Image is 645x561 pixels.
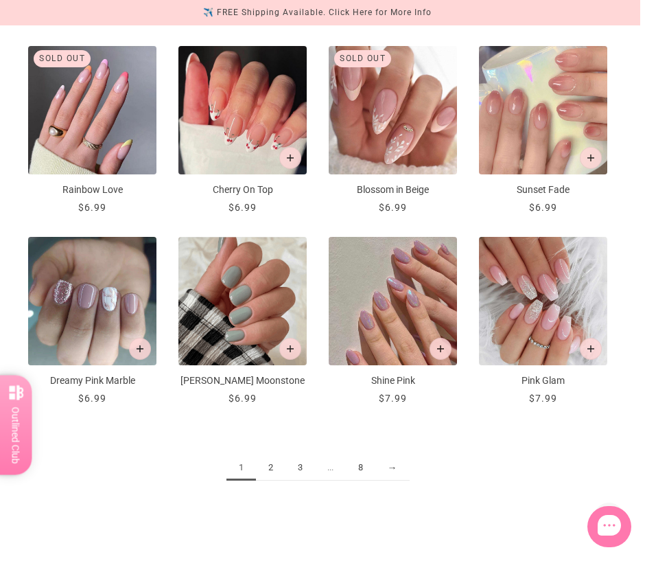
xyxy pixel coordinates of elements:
[178,237,307,365] img: Misty Moonstone-Press on Manicure-Outlined
[178,183,307,197] p: Cherry On Top
[279,147,301,169] button: Add to cart
[375,455,410,481] a: →
[28,183,156,197] p: Rainbow Love
[334,50,391,67] div: Sold out
[28,374,156,388] p: Dreamy Pink Marble
[78,202,106,213] span: $6.99
[178,374,307,388] p: [PERSON_NAME] Moonstone
[379,202,407,213] span: $6.99
[226,455,256,481] span: 1
[529,393,557,404] span: $7.99
[203,5,432,20] div: ✈️ FREE Shipping Available. Click Here for More Info
[28,46,156,215] a: Rainbow Love
[78,393,106,404] span: $6.99
[329,237,457,406] a: Shine Pink
[129,338,151,360] button: Add to cart
[346,455,375,481] a: 8
[329,46,457,215] a: Blossom in Beige
[529,202,557,213] span: $6.99
[479,46,607,215] a: Sunset Fade
[228,393,257,404] span: $6.99
[479,183,607,197] p: Sunset Fade
[285,455,315,481] a: 3
[479,237,607,406] a: Pink Glam
[228,202,257,213] span: $6.99
[34,50,91,67] div: Sold out
[279,338,301,360] button: Add to cart
[315,455,346,481] span: ...
[479,374,607,388] p: Pink Glam
[256,455,285,481] a: 2
[430,338,451,360] button: Add to cart
[329,374,457,388] p: Shine Pink
[178,237,307,406] a: Misty Moonstone
[580,147,602,169] button: Add to cart
[580,338,602,360] button: Add to cart
[178,46,307,215] a: Cherry On Top
[329,183,457,197] p: Blossom in Beige
[379,393,407,404] span: $7.99
[28,237,156,406] a: Dreamy Pink Marble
